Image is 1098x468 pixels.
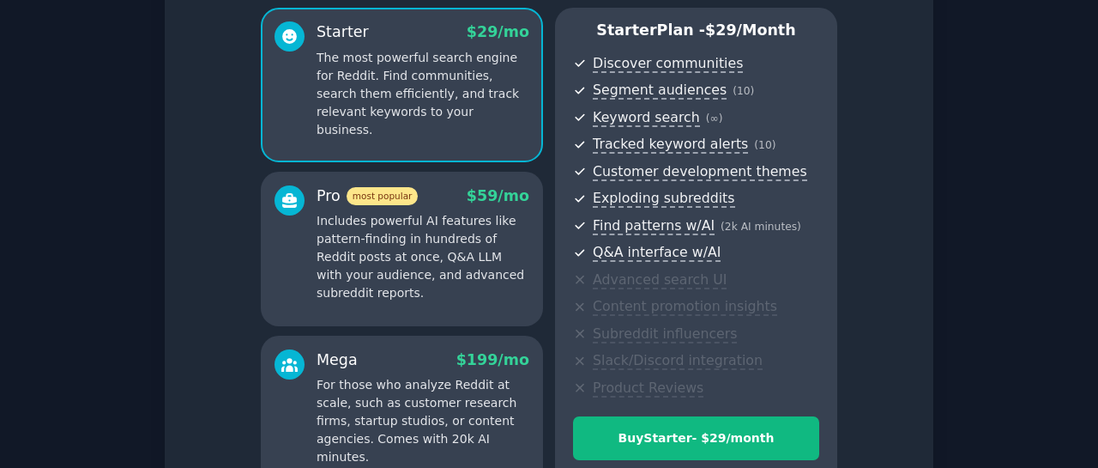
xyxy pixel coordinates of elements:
span: Advanced search UI [593,271,727,289]
span: ( 2k AI minutes ) [721,221,801,233]
span: most popular [347,187,419,205]
span: Q&A interface w/AI [593,244,721,262]
span: Tracked keyword alerts [593,136,748,154]
span: Exploding subreddits [593,190,734,208]
span: ( 10 ) [754,139,775,151]
p: Starter Plan - [573,20,819,41]
span: Segment audiences [593,82,727,100]
p: The most powerful search engine for Reddit. Find communities, search them efficiently, and track ... [317,49,529,139]
button: BuyStarter- $29/month [573,416,819,460]
span: $ 29 /month [705,21,796,39]
span: Keyword search [593,109,700,127]
span: $ 29 /mo [467,23,529,40]
div: Pro [317,185,418,207]
div: Buy Starter - $ 29 /month [574,429,818,447]
span: Product Reviews [593,380,703,398]
p: For those who analyze Reddit at scale, such as customer research firms, startup studios, or conte... [317,376,529,466]
p: Includes powerful AI features like pattern-finding in hundreds of Reddit posts at once, Q&A LLM w... [317,212,529,302]
span: Content promotion insights [593,298,777,316]
span: $ 59 /mo [467,187,529,204]
span: ( ∞ ) [706,112,723,125]
span: Slack/Discord integration [593,352,763,370]
span: ( 10 ) [733,85,754,97]
span: Subreddit influencers [593,325,737,343]
div: Mega [317,349,358,371]
div: Starter [317,21,369,43]
span: Discover communities [593,55,743,73]
span: Customer development themes [593,163,807,181]
span: $ 199 /mo [456,351,529,368]
span: Find patterns w/AI [593,217,715,235]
